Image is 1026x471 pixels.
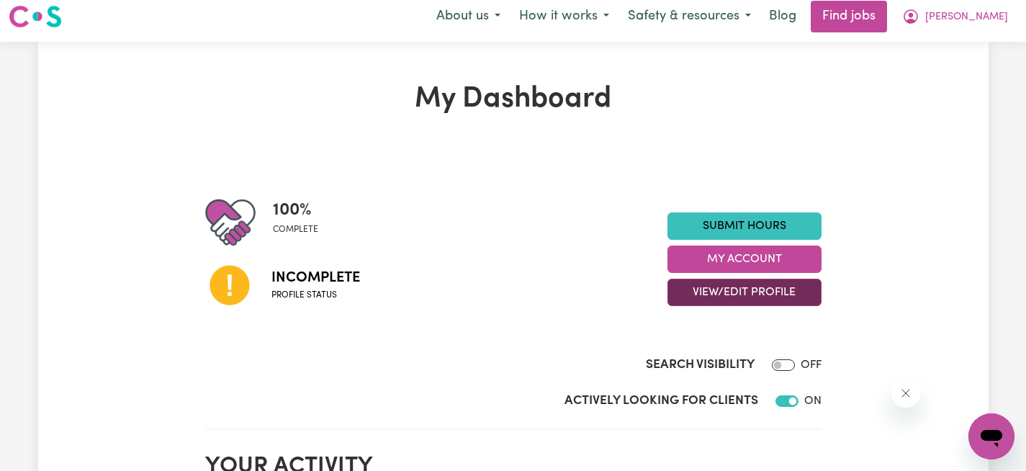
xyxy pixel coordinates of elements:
[205,82,822,117] h1: My Dashboard
[667,246,822,273] button: My Account
[273,197,318,223] span: 100 %
[925,9,1008,25] span: [PERSON_NAME]
[667,279,822,306] button: View/Edit Profile
[667,212,822,240] a: Submit Hours
[271,267,360,289] span: Incomplete
[804,395,822,407] span: ON
[510,1,618,32] button: How it works
[893,1,1017,32] button: My Account
[427,1,510,32] button: About us
[9,4,62,30] img: Careseekers logo
[9,10,87,22] span: Need any help?
[760,1,805,32] a: Blog
[801,359,822,371] span: OFF
[891,379,920,408] iframe: Close message
[273,223,318,236] span: complete
[271,289,360,302] span: Profile status
[564,392,758,411] label: Actively Looking for Clients
[646,356,755,374] label: Search Visibility
[273,197,330,248] div: Profile completeness: 100%
[968,413,1014,459] iframe: Button to launch messaging window
[811,1,887,32] a: Find jobs
[618,1,760,32] button: Safety & resources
